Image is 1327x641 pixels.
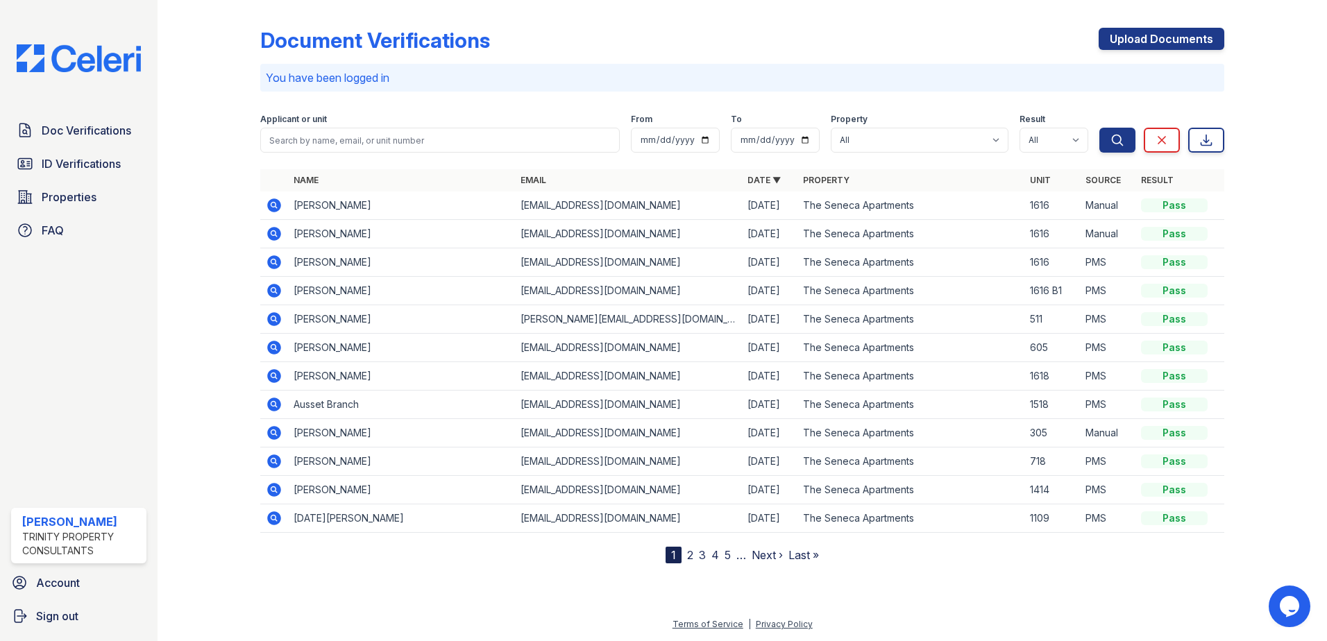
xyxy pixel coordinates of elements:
td: [PERSON_NAME] [288,362,515,391]
td: [PERSON_NAME] [288,334,515,362]
td: The Seneca Apartments [797,191,1024,220]
input: Search by name, email, or unit number [260,128,620,153]
a: Email [521,175,546,185]
span: Properties [42,189,96,205]
a: Property [803,175,850,185]
div: Pass [1141,255,1208,269]
td: [DATE] [742,305,797,334]
a: 5 [725,548,731,562]
a: Upload Documents [1099,28,1224,50]
iframe: chat widget [1269,586,1313,627]
td: PMS [1080,277,1135,305]
td: [EMAIL_ADDRESS][DOMAIN_NAME] [515,248,742,277]
td: The Seneca Apartments [797,476,1024,504]
td: The Seneca Apartments [797,504,1024,533]
td: 511 [1024,305,1080,334]
td: 1616 B1 [1024,277,1080,305]
td: 718 [1024,447,1080,476]
td: [EMAIL_ADDRESS][DOMAIN_NAME] [515,362,742,391]
label: From [631,114,652,125]
div: Pass [1141,284,1208,298]
td: Manual [1080,419,1135,447]
td: [EMAIL_ADDRESS][DOMAIN_NAME] [515,419,742,447]
div: Pass [1141,198,1208,212]
div: Document Verifications [260,28,490,53]
a: Account [6,569,152,597]
td: The Seneca Apartments [797,447,1024,476]
span: Sign out [36,608,78,624]
div: Pass [1141,369,1208,383]
a: Privacy Policy [756,619,813,629]
td: PMS [1080,305,1135,334]
td: [DATE] [742,419,797,447]
td: [EMAIL_ADDRESS][DOMAIN_NAME] [515,334,742,362]
td: 1616 [1024,220,1080,248]
div: [PERSON_NAME] [22,513,141,530]
a: Properties [11,183,146,211]
td: [DATE] [742,391,797,419]
td: PMS [1080,504,1135,533]
td: PMS [1080,362,1135,391]
td: [PERSON_NAME] [288,305,515,334]
a: Date ▼ [747,175,781,185]
td: 1518 [1024,391,1080,419]
td: [PERSON_NAME] [288,248,515,277]
a: FAQ [11,216,146,244]
a: Sign out [6,602,152,630]
span: Doc Verifications [42,122,131,139]
div: Pass [1141,341,1208,354]
label: To [731,114,742,125]
td: [DATE] [742,220,797,248]
a: Source [1085,175,1121,185]
td: [PERSON_NAME] [288,220,515,248]
td: The Seneca Apartments [797,362,1024,391]
div: | [748,619,751,629]
img: CE_Logo_Blue-a8612792a0a2168367f1c8372b55b34899dd931a85d93a1a3d3e32e68fde9ad4.png [6,44,152,72]
td: The Seneca Apartments [797,419,1024,447]
div: Pass [1141,454,1208,468]
div: Trinity Property Consultants [22,530,141,558]
td: PMS [1080,447,1135,476]
a: 3 [699,548,706,562]
a: Name [294,175,319,185]
td: [EMAIL_ADDRESS][DOMAIN_NAME] [515,220,742,248]
div: Pass [1141,426,1208,440]
td: [DATE][PERSON_NAME] [288,504,515,533]
label: Property [831,114,868,125]
td: PMS [1080,334,1135,362]
td: [DATE] [742,334,797,362]
td: [DATE] [742,476,797,504]
td: 305 [1024,419,1080,447]
td: [DATE] [742,277,797,305]
td: [EMAIL_ADDRESS][DOMAIN_NAME] [515,447,742,476]
a: Last » [788,548,819,562]
td: The Seneca Apartments [797,305,1024,334]
span: … [736,547,746,563]
td: 1616 [1024,248,1080,277]
td: [DATE] [742,447,797,476]
td: The Seneca Apartments [797,334,1024,362]
p: You have been logged in [266,69,1219,86]
span: ID Verifications [42,155,121,172]
td: [EMAIL_ADDRESS][DOMAIN_NAME] [515,277,742,305]
td: [DATE] [742,504,797,533]
td: 1414 [1024,476,1080,504]
td: Manual [1080,220,1135,248]
td: 1618 [1024,362,1080,391]
td: The Seneca Apartments [797,248,1024,277]
a: Next › [752,548,783,562]
label: Result [1020,114,1045,125]
a: 2 [687,548,693,562]
td: The Seneca Apartments [797,220,1024,248]
span: Account [36,574,80,591]
td: [PERSON_NAME] [288,277,515,305]
td: Manual [1080,191,1135,220]
td: PMS [1080,476,1135,504]
td: [DATE] [742,248,797,277]
a: Terms of Service [673,619,743,629]
td: [PERSON_NAME] [288,419,515,447]
div: Pass [1141,398,1208,411]
td: 1616 [1024,191,1080,220]
div: Pass [1141,312,1208,326]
